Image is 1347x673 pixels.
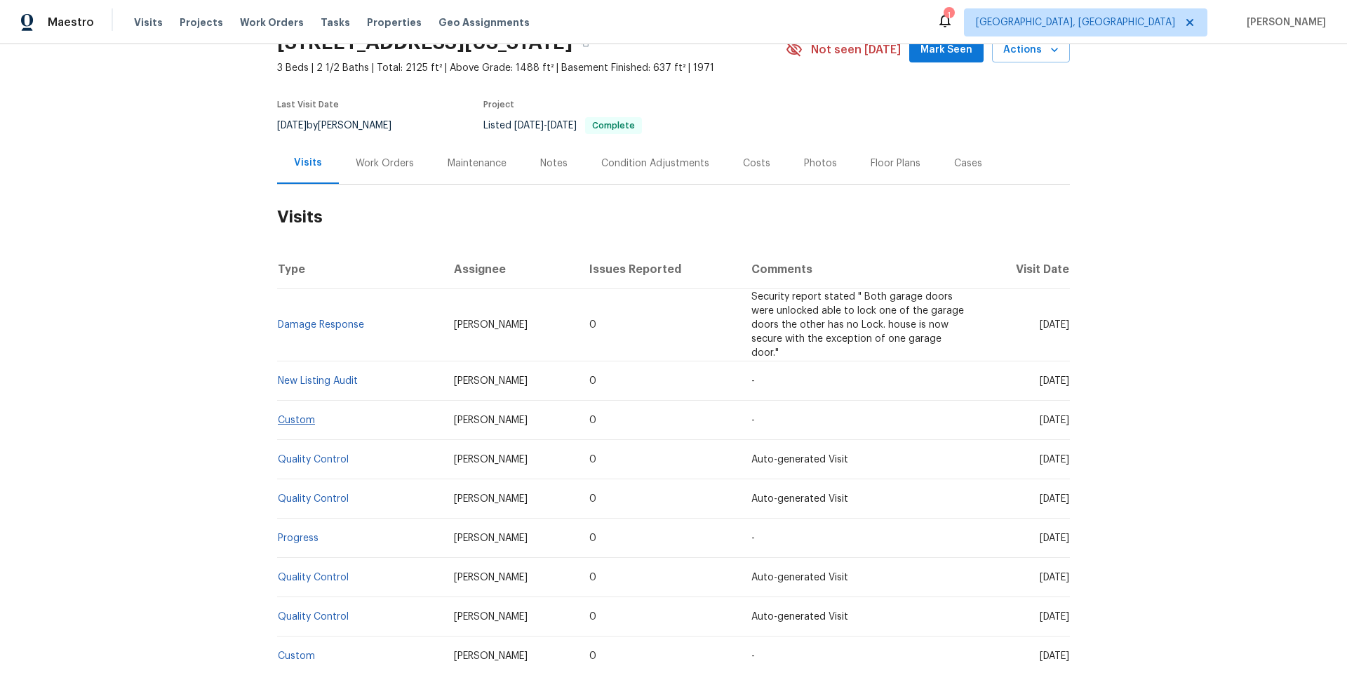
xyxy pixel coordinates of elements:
span: Actions [1003,41,1059,59]
span: Auto-generated Visit [751,573,848,582]
div: Floor Plans [871,156,920,171]
span: [DATE] [1040,320,1069,330]
span: [PERSON_NAME] [454,415,528,425]
div: Visits [294,156,322,170]
span: [PERSON_NAME] [1241,15,1326,29]
th: Type [277,250,443,289]
button: Actions [992,37,1070,63]
span: 0 [589,573,596,582]
span: Work Orders [240,15,304,29]
h2: [STREET_ADDRESS][US_STATE] [277,36,572,50]
span: 0 [589,651,596,661]
span: 0 [589,494,596,504]
span: 0 [589,612,596,622]
span: [DATE] [547,121,577,131]
span: [PERSON_NAME] [454,533,528,543]
span: 0 [589,376,596,386]
span: Properties [367,15,422,29]
span: Visits [134,15,163,29]
span: - [751,651,755,661]
span: [DATE] [277,121,307,131]
button: Mark Seen [909,37,984,63]
span: Mark Seen [920,41,972,59]
h2: Visits [277,185,1070,250]
span: [PERSON_NAME] [454,573,528,582]
span: [PERSON_NAME] [454,494,528,504]
span: [PERSON_NAME] [454,612,528,622]
a: Damage Response [278,320,364,330]
span: 0 [589,320,596,330]
th: Assignee [443,250,579,289]
span: [PERSON_NAME] [454,376,528,386]
a: New Listing Audit [278,376,358,386]
span: Projects [180,15,223,29]
div: 1 [944,8,953,22]
span: Maestro [48,15,94,29]
div: Cases [954,156,982,171]
a: Quality Control [278,455,349,465]
span: Auto-generated Visit [751,455,848,465]
span: [DATE] [1040,573,1069,582]
span: [DATE] [1040,651,1069,661]
span: Project [483,100,514,109]
span: Complete [587,121,641,130]
th: Comments [740,250,978,289]
span: 0 [589,455,596,465]
div: by [PERSON_NAME] [277,117,408,134]
a: Custom [278,651,315,661]
a: Progress [278,533,319,543]
span: Auto-generated Visit [751,612,848,622]
a: Quality Control [278,612,349,622]
span: [GEOGRAPHIC_DATA], [GEOGRAPHIC_DATA] [976,15,1175,29]
span: [DATE] [1040,415,1069,425]
span: Not seen [DATE] [811,43,901,57]
th: Visit Date [978,250,1070,289]
span: - [751,376,755,386]
span: 3 Beds | 2 1/2 Baths | Total: 2125 ft² | Above Grade: 1488 ft² | Basement Finished: 637 ft² | 1971 [277,61,786,75]
span: Security report stated " Both garage doors were unlocked able to lock one of the garage doors the... [751,292,964,358]
div: Costs [743,156,770,171]
span: [PERSON_NAME] [454,455,528,465]
span: - [751,415,755,425]
span: [DATE] [1040,612,1069,622]
span: - [514,121,577,131]
span: [PERSON_NAME] [454,320,528,330]
div: Condition Adjustments [601,156,709,171]
span: 0 [589,533,596,543]
a: Quality Control [278,494,349,504]
span: [PERSON_NAME] [454,651,528,661]
span: Last Visit Date [277,100,339,109]
a: Quality Control [278,573,349,582]
th: Issues Reported [578,250,739,289]
span: 0 [589,415,596,425]
a: Custom [278,415,315,425]
div: Maintenance [448,156,507,171]
span: [DATE] [514,121,544,131]
span: [DATE] [1040,376,1069,386]
span: - [751,533,755,543]
div: Notes [540,156,568,171]
span: [DATE] [1040,533,1069,543]
span: Auto-generated Visit [751,494,848,504]
span: [DATE] [1040,455,1069,465]
span: [DATE] [1040,494,1069,504]
span: Tasks [321,18,350,27]
div: Photos [804,156,837,171]
span: Listed [483,121,642,131]
div: Work Orders [356,156,414,171]
span: Geo Assignments [438,15,530,29]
